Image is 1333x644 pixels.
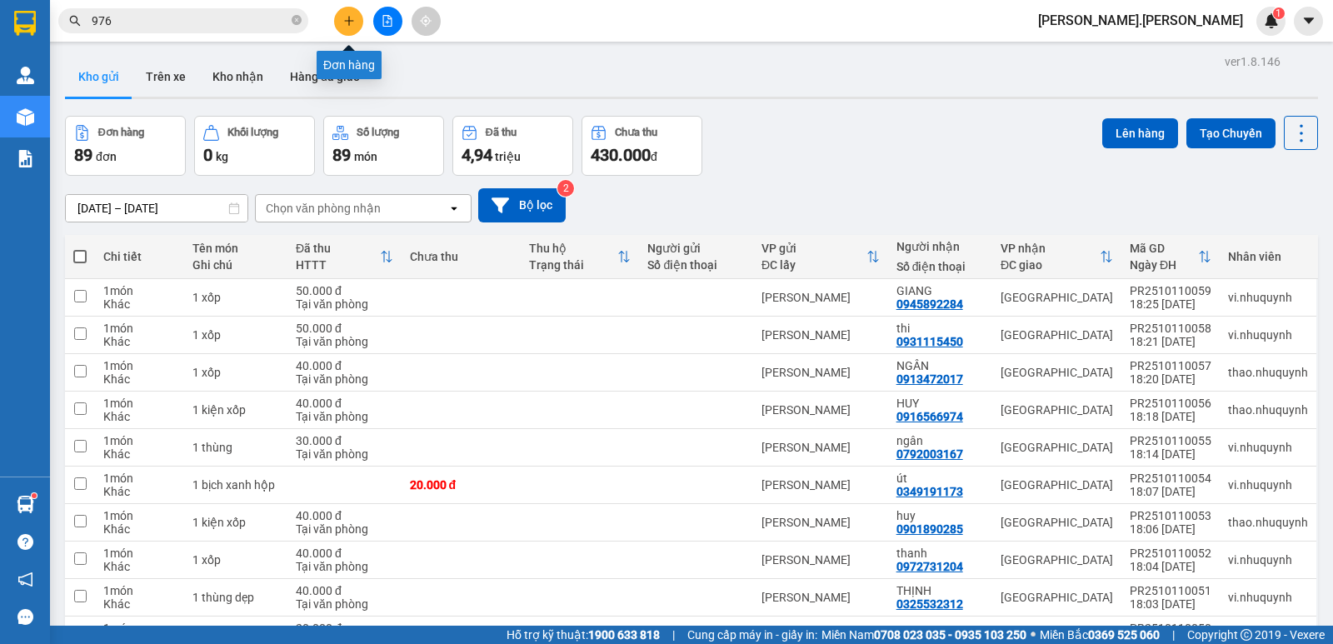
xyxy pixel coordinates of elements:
[1001,328,1113,342] div: [GEOGRAPHIC_DATA]
[357,127,399,138] div: Số lượng
[1264,13,1279,28] img: icon-new-feature
[1130,522,1211,536] div: 18:06 [DATE]
[896,597,963,611] div: 0325532312
[5,67,32,90] span: my
[896,547,984,560] div: thanh
[69,15,81,27] span: search
[296,434,393,447] div: 30.000 đ
[266,200,381,217] div: Chọn văn phòng nhận
[1130,410,1211,423] div: 18:18 [DATE]
[1130,434,1211,447] div: PR2510110055
[1040,626,1160,644] span: Miền Bắc
[992,235,1121,279] th: Toggle SortBy
[1228,291,1308,304] div: vi.nhuquynh
[1228,328,1308,342] div: vi.nhuquynh
[1130,509,1211,522] div: PR2510110053
[651,150,657,163] span: đ
[1001,478,1113,492] div: [GEOGRAPHIC_DATA]
[17,534,33,550] span: question-circle
[292,15,302,25] span: close-circle
[132,57,199,97] button: Trên xe
[582,116,702,176] button: Chưa thu430.000đ
[192,366,279,379] div: 1 xốp
[1294,7,1323,36] button: caret-down
[1001,591,1113,604] div: [GEOGRAPHIC_DATA]
[103,322,176,335] div: 1 món
[1186,118,1276,148] button: Tạo Chuyến
[1130,297,1211,311] div: 18:25 [DATE]
[896,297,963,311] div: 0945892284
[332,145,351,165] span: 89
[1130,584,1211,597] div: PR2510110051
[96,150,117,163] span: đơn
[296,560,393,573] div: Tại văn phòng
[17,496,34,513] img: warehouse-icon
[296,322,393,335] div: 50.000 đ
[192,591,279,604] div: 1 thùng dẹp
[896,560,963,573] div: 0972731204
[896,240,984,253] div: Người nhận
[192,242,279,255] div: Tên món
[761,591,880,604] div: [PERSON_NAME]
[1130,397,1211,410] div: PR2510110056
[103,560,176,573] div: Khác
[647,242,745,255] div: Người gửi
[591,145,651,165] span: 430.000
[1088,628,1160,642] strong: 0369 525 060
[1001,553,1113,567] div: [GEOGRAPHIC_DATA]
[66,195,247,222] input: Select a date range.
[296,547,393,560] div: 40.000 đ
[896,284,984,297] div: GIANG
[1228,516,1308,529] div: thao.nhuquynh
[1228,553,1308,567] div: vi.nhuquynh
[354,150,377,163] span: món
[103,522,176,536] div: Khác
[761,441,880,454] div: [PERSON_NAME]
[192,516,279,529] div: 1 kiện xốp
[529,242,618,255] div: Thu hộ
[292,13,302,29] span: close-circle
[103,397,176,410] div: 1 món
[761,366,880,379] div: [PERSON_NAME]
[1228,366,1308,379] div: thao.nhuquynh
[529,258,618,272] div: Trạng thái
[103,250,176,263] div: Chi tiết
[5,92,122,116] span: 0907514238
[588,628,660,642] strong: 1900 633 818
[192,403,279,417] div: 1 kiện xốp
[199,57,277,97] button: Kho nhận
[874,628,1026,642] strong: 0708 023 035 - 0935 103 250
[296,410,393,423] div: Tại văn phòng
[227,127,278,138] div: Khối lượng
[896,522,963,536] div: 0901890285
[1130,322,1211,335] div: PR2510110058
[103,335,176,348] div: Khác
[192,328,279,342] div: 1 xốp
[761,258,866,272] div: ĐC lấy
[1130,335,1211,348] div: 18:21 [DATE]
[32,493,37,498] sup: 1
[521,235,640,279] th: Toggle SortBy
[5,36,240,64] span: [GEOGRAPHIC_DATA]
[65,57,132,97] button: Kho gửi
[103,472,176,485] div: 1 món
[103,509,176,522] div: 1 món
[761,328,880,342] div: [PERSON_NAME]
[1001,441,1113,454] div: [GEOGRAPHIC_DATA]
[896,485,963,498] div: 0349191173
[296,509,393,522] div: 40.000 đ
[1130,560,1211,573] div: 18:04 [DATE]
[896,397,984,410] div: HUY
[1228,441,1308,454] div: vi.nhuquynh
[1228,403,1308,417] div: thao.nhuquynh
[761,291,880,304] div: [PERSON_NAME]
[896,434,984,447] div: ngân
[896,359,984,372] div: NGÂN
[192,258,279,272] div: Ghi chú
[296,447,393,461] div: Tại văn phòng
[1130,284,1211,297] div: PR2510110059
[410,478,512,492] div: 20.000 đ
[1228,591,1308,604] div: vi.nhuquynh
[1031,632,1036,638] span: ⚪️
[203,145,212,165] span: 0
